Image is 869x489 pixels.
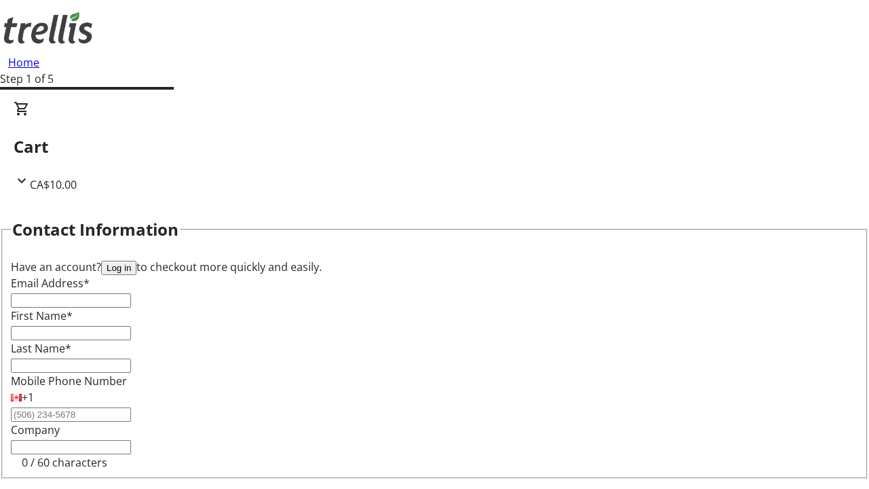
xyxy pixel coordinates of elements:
label: Company [11,422,60,437]
h2: Cart [14,134,855,159]
label: Last Name* [11,341,71,356]
label: Email Address* [11,276,90,291]
div: Have an account? to checkout more quickly and easily. [11,259,858,275]
input: (506) 234-5678 [11,407,131,422]
tr-character-limit: 0 / 60 characters [22,455,107,470]
button: Log in [101,261,136,275]
h2: Contact Information [12,217,179,242]
label: Mobile Phone Number [11,374,127,388]
div: CartCA$10.00 [14,101,855,193]
span: CA$10.00 [30,177,77,192]
label: First Name* [11,308,73,323]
